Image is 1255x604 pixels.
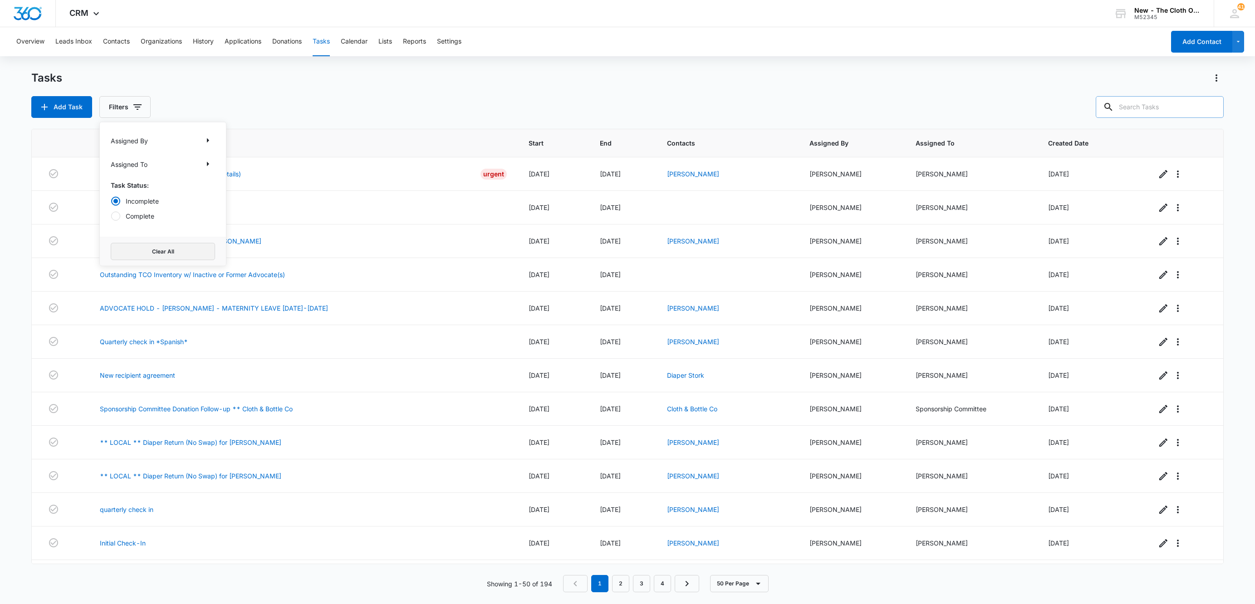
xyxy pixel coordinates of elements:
[1048,506,1069,513] span: [DATE]
[225,27,261,56] button: Applications
[111,136,148,145] p: Assigned By
[600,204,621,211] span: [DATE]
[667,472,719,480] a: [PERSON_NAME]
[809,203,894,212] div: [PERSON_NAME]
[916,270,1026,279] div: [PERSON_NAME]
[272,27,302,56] button: Donations
[600,271,621,278] span: [DATE]
[591,575,608,592] em: 1
[529,170,549,178] span: [DATE]
[563,575,699,592] nav: Pagination
[529,304,549,312] span: [DATE]
[809,138,881,148] span: Assigned By
[916,438,1026,447] div: [PERSON_NAME]
[313,27,330,56] button: Tasks
[809,438,894,447] div: [PERSON_NAME]
[667,304,719,312] a: [PERSON_NAME]
[100,303,328,313] a: ADVOCATE HOLD - [PERSON_NAME] - MATERNITY LEAVE [DATE]-[DATE]
[600,506,621,513] span: [DATE]
[600,472,621,480] span: [DATE]
[529,204,549,211] span: [DATE]
[111,180,215,190] p: Task Status:
[809,404,894,414] div: [PERSON_NAME]
[529,371,549,379] span: [DATE]
[341,27,368,56] button: Calendar
[529,338,549,346] span: [DATE]
[667,338,719,346] a: [PERSON_NAME]
[100,404,293,414] a: Sponsorship Committee Donation Follow-up ** Cloth & Bottle Co
[529,138,565,148] span: Start
[916,236,1026,246] div: [PERSON_NAME]
[1134,7,1201,14] div: account name
[667,539,719,547] a: [PERSON_NAME]
[100,471,281,481] a: ** LOCAL ** Diaper Return (No Swap) for [PERSON_NAME]
[529,237,549,245] span: [DATE]
[1171,31,1232,53] button: Add Contact
[378,27,392,56] button: Lists
[111,196,215,206] label: Incomplete
[1048,438,1069,446] span: [DATE]
[667,170,719,178] a: [PERSON_NAME]
[600,170,621,178] span: [DATE]
[809,505,894,514] div: [PERSON_NAME]
[99,96,151,118] button: Filters
[916,471,1026,481] div: [PERSON_NAME]
[809,370,894,380] div: [PERSON_NAME]
[69,8,88,18] span: CRM
[1048,472,1069,480] span: [DATE]
[1096,96,1224,118] input: Search Tasks
[16,27,44,56] button: Overview
[600,438,621,446] span: [DATE]
[1048,138,1121,148] span: Created Date
[529,506,549,513] span: [DATE]
[809,538,894,548] div: [PERSON_NAME]
[1134,14,1201,20] div: account id
[667,371,704,379] a: Diaper Stork
[667,237,719,245] a: [PERSON_NAME]
[193,27,214,56] button: History
[1048,170,1069,178] span: [DATE]
[529,405,549,413] span: [DATE]
[201,157,215,171] button: Show Assigned To filters
[403,27,426,56] button: Reports
[710,575,769,592] button: 50 Per Page
[600,371,621,379] span: [DATE]
[633,575,650,592] a: Page 3
[529,438,549,446] span: [DATE]
[1048,338,1069,346] span: [DATE]
[1048,204,1069,211] span: [DATE]
[100,337,188,346] a: Quarterly check in *Spanish*
[201,133,215,148] button: Show Assigned By filters
[600,539,621,547] span: [DATE]
[111,243,215,260] button: Clear All
[1209,71,1224,85] button: Actions
[809,337,894,346] div: [PERSON_NAME]
[1048,371,1069,379] span: [DATE]
[916,169,1026,179] div: [PERSON_NAME]
[100,138,494,148] span: Task
[667,138,775,148] span: Contacts
[809,303,894,313] div: [PERSON_NAME]
[31,96,92,118] button: Add Task
[600,405,621,413] span: [DATE]
[480,169,507,180] div: Urgent
[916,337,1026,346] div: [PERSON_NAME]
[667,438,719,446] a: [PERSON_NAME]
[654,575,671,592] a: Page 4
[667,405,717,413] a: Cloth & Bottle Co
[31,71,62,85] h1: Tasks
[111,211,215,221] label: Complete
[600,237,621,245] span: [DATE]
[529,472,549,480] span: [DATE]
[1048,237,1069,245] span: [DATE]
[100,538,146,548] a: Initial Check-In
[667,506,719,513] a: [PERSON_NAME]
[1048,304,1069,312] span: [DATE]
[141,27,182,56] button: Organizations
[1237,3,1245,10] div: notifications count
[600,338,621,346] span: [DATE]
[1048,405,1069,413] span: [DATE]
[916,138,1013,148] span: Assigned To
[529,271,549,278] span: [DATE]
[916,203,1026,212] div: [PERSON_NAME]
